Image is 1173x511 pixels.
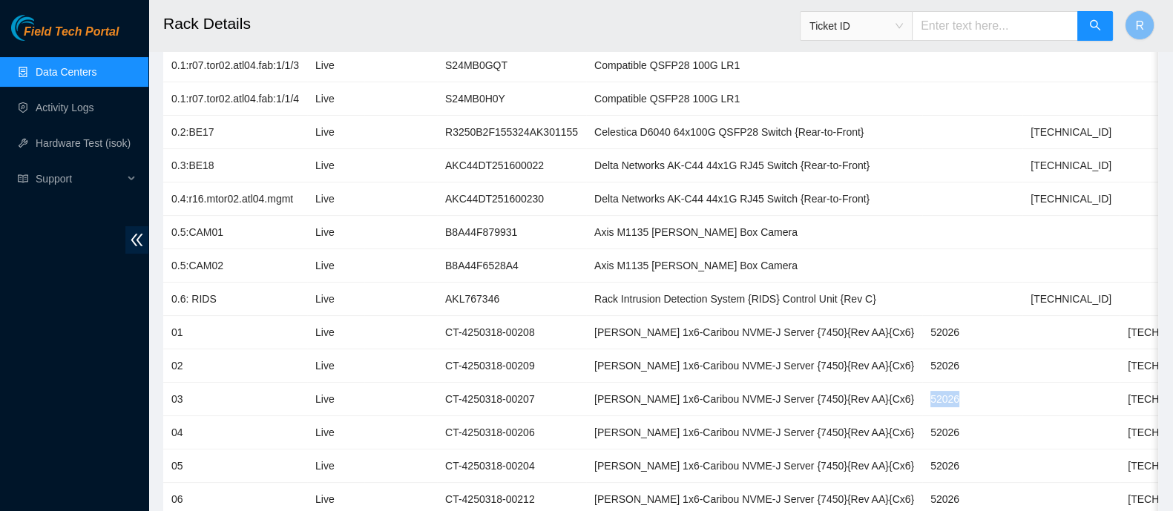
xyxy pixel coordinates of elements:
[125,226,148,254] span: double-left
[36,66,96,78] a: Data Centers
[437,283,586,316] td: AKL767346
[922,383,1022,416] td: 52026
[163,349,307,383] td: 02
[586,283,922,316] td: Rack Intrusion Detection System {RIDS} Control Unit {Rev C}
[1135,16,1144,35] span: R
[163,383,307,416] td: 03
[307,249,364,283] td: Live
[437,149,586,182] td: AKC44DT251600022
[307,283,364,316] td: Live
[922,416,1022,449] td: 52026
[18,174,28,184] span: read
[437,316,586,349] td: CT-4250318-00208
[586,383,922,416] td: [PERSON_NAME] 1x6-Caribou NVME-J Server {7450}{Rev AA}{Cx6}
[437,416,586,449] td: CT-4250318-00206
[36,164,123,194] span: Support
[163,283,307,316] td: 0.6: RIDS
[163,116,307,149] td: 0.2:BE17
[307,82,364,116] td: Live
[307,449,364,483] td: Live
[307,182,364,216] td: Live
[922,449,1022,483] td: 52026
[307,116,364,149] td: Live
[437,216,586,249] td: B8A44F879931
[36,137,131,149] a: Hardware Test (isok)
[586,349,922,383] td: [PERSON_NAME] 1x6-Caribou NVME-J Server {7450}{Rev AA}{Cx6}
[163,316,307,349] td: 01
[809,15,903,37] span: Ticket ID
[437,182,586,216] td: AKC44DT251600230
[586,116,922,149] td: Celestica D6040 64x100G QSFP28 Switch {Rear-to-Front}
[437,349,586,383] td: CT-4250318-00209
[163,416,307,449] td: 04
[912,11,1078,41] input: Enter text here...
[586,316,922,349] td: [PERSON_NAME] 1x6-Caribou NVME-J Server {7450}{Rev AA}{Cx6}
[586,249,922,283] td: Axis M1135 [PERSON_NAME] Box Camera
[307,416,364,449] td: Live
[163,149,307,182] td: 0.3:BE18
[586,216,922,249] td: Axis M1135 [PERSON_NAME] Box Camera
[163,216,307,249] td: 0.5:CAM01
[36,102,94,113] a: Activity Logs
[163,449,307,483] td: 05
[163,49,307,82] td: 0.1:r07.tor02.atl04.fab:1/1/3
[163,182,307,216] td: 0.4:r16.mtor02.atl04.mgmt
[437,116,586,149] td: R3250B2F155324AK301155
[437,249,586,283] td: B8A44F6528A4
[586,449,922,483] td: [PERSON_NAME] 1x6-Caribou NVME-J Server {7450}{Rev AA}{Cx6}
[586,416,922,449] td: [PERSON_NAME] 1x6-Caribou NVME-J Server {7450}{Rev AA}{Cx6}
[307,216,364,249] td: Live
[1125,10,1154,40] button: R
[1022,116,1120,149] td: [TECHNICAL_ID]
[307,316,364,349] td: Live
[922,316,1022,349] td: 52026
[437,383,586,416] td: CT-4250318-00207
[1077,11,1113,41] button: search
[163,249,307,283] td: 0.5:CAM02
[1022,283,1120,316] td: [TECHNICAL_ID]
[437,82,586,116] td: S24MB0H0Y
[307,349,364,383] td: Live
[586,49,922,82] td: Compatible QSFP28 100G LR1
[922,349,1022,383] td: 52026
[437,49,586,82] td: S24MB0GQT
[1089,19,1101,33] span: search
[24,25,119,39] span: Field Tech Portal
[1022,149,1120,182] td: [TECHNICAL_ID]
[307,383,364,416] td: Live
[437,449,586,483] td: CT-4250318-00204
[586,82,922,116] td: Compatible QSFP28 100G LR1
[11,15,75,41] img: Akamai Technologies
[163,82,307,116] td: 0.1:r07.tor02.atl04.fab:1/1/4
[307,49,364,82] td: Live
[307,149,364,182] td: Live
[586,182,922,216] td: Delta Networks AK-C44 44x1G RJ45 Switch {Rear-to-Front}
[1022,182,1120,216] td: [TECHNICAL_ID]
[11,27,119,46] a: Akamai TechnologiesField Tech Portal
[586,149,922,182] td: Delta Networks AK-C44 44x1G RJ45 Switch {Rear-to-Front}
